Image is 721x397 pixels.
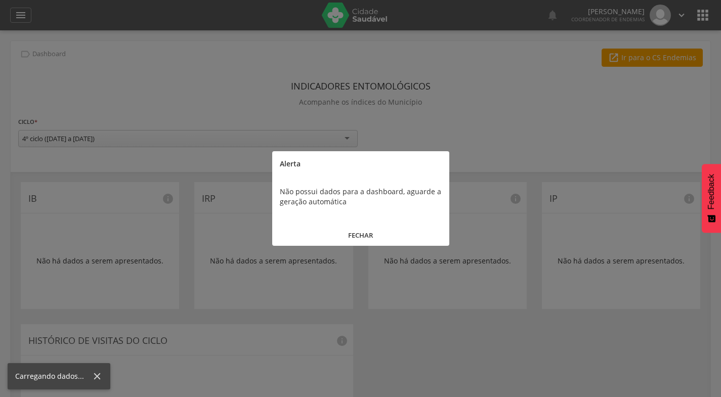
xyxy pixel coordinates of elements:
[272,177,449,217] div: Não possui dados para a dashboard, aguarde a geração automática
[702,164,721,233] button: Feedback - Mostrar pesquisa
[707,174,716,209] span: Feedback
[15,371,92,381] div: Carregando dados...
[272,151,449,177] div: Alerta
[272,225,449,246] button: FECHAR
